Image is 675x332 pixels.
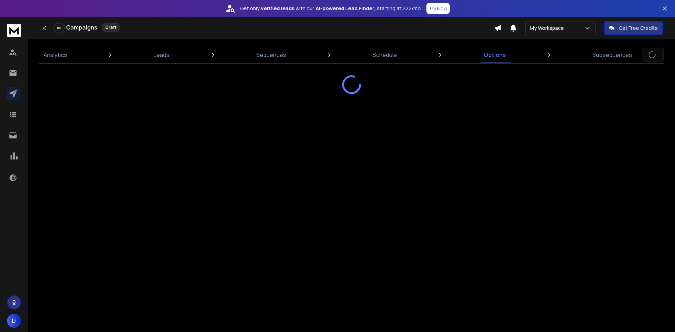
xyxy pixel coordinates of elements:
[484,51,506,59] p: Options
[44,51,67,59] p: Analytics
[7,24,21,37] img: logo
[480,46,510,63] a: Options
[429,5,448,12] p: Try Now
[588,46,636,63] a: Subsequences
[373,51,397,59] p: Schedule
[102,23,120,32] div: Draft
[592,51,632,59] p: Subsequences
[154,51,169,59] p: Leads
[604,21,663,35] button: Get Free Credits
[316,5,375,12] strong: AI-powered Lead Finder,
[530,25,567,32] p: My Workspace
[149,46,174,63] a: Leads
[57,26,61,30] p: 0 %
[39,46,71,63] a: Analytics
[426,3,450,14] button: Try Now
[256,51,286,59] p: Sequences
[261,5,294,12] strong: verified leads
[240,5,421,12] p: Get only with our starting at $22/mo
[619,25,658,32] p: Get Free Credits
[368,46,401,63] a: Schedule
[66,23,97,32] h1: Campaigns
[7,314,21,328] button: D
[252,46,290,63] a: Sequences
